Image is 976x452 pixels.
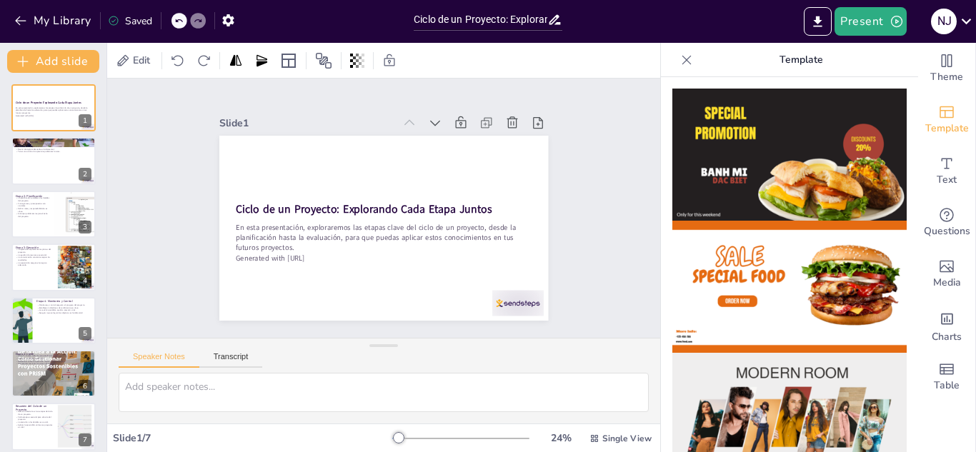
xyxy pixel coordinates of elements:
[16,197,49,202] p: La planificación establece los detalles del proyecto.
[918,146,975,197] div: Add text boxes
[16,246,54,250] p: Etapa 3: Ejecución
[16,423,54,428] p: Aplicar lo aprendido en futuros proyectos es vital.
[11,350,96,397] div: 6
[804,7,832,36] button: Export to PowerPoint
[11,403,96,450] div: 7
[79,327,91,340] div: 5
[934,378,960,393] span: Table
[931,7,957,36] button: n j
[16,357,91,360] p: Entregar resultados es esencial.
[79,221,91,233] div: 3
[16,142,91,145] p: La etapa de iniciación establece la base del proyecto.
[79,380,91,393] div: 6
[932,329,962,345] span: Charts
[918,351,975,403] div: Add a table
[918,197,975,248] div: Get real-time input from your audience
[933,275,961,291] span: Media
[16,106,91,114] p: En esta presentación, exploraremos las etapas clave del ciclo de un proyecto, desde la planificac...
[16,352,91,356] p: Etapa 5: Cierre
[414,9,547,30] input: Insert title
[16,145,91,148] p: Identificar los objetivos es crucial.
[918,300,975,351] div: Add charts and graphs
[240,156,488,250] strong: Ciclo de un Proyecto: Explorando Cada Etapa Juntos
[79,168,91,181] div: 2
[11,297,96,344] div: 5
[672,89,907,221] img: thumb-1.png
[11,137,96,184] div: 2
[11,9,97,32] button: My Library
[16,150,91,153] p: Tener una visión clara previene problemas futuros.
[931,9,957,34] div: n j
[252,70,422,137] div: Slide 1
[119,352,199,368] button: Speaker Notes
[36,308,91,311] p: La revisión periódica ayuda a prevenir crisis.
[835,7,906,36] button: Present
[108,14,152,28] div: Saved
[544,431,578,445] div: 24 %
[16,261,54,266] p: La supervisión asegura el progreso adecuado.
[16,202,49,207] p: Cronogramas y presupuestos son cruciales.
[924,224,970,239] span: Questions
[672,221,907,353] img: thumb-2.png
[930,69,963,85] span: Theme
[36,298,91,303] p: Etapa 4: Monitoreo y Control
[918,94,975,146] div: Add ready made slides
[199,352,263,368] button: Transcript
[16,139,91,144] p: Etapa 1: Iniciación
[16,421,54,424] p: La atención a los detalles es crucial.
[16,363,91,366] p: Documentar lecciones es valioso para el futuro.
[698,43,904,77] p: Template
[79,274,91,287] div: 4
[277,49,300,72] div: Layout
[16,213,49,218] p: Anticipar problemas mejora el éxito del proyecto.
[79,114,91,127] div: 1
[36,306,91,309] p: Establecer indicadores de rendimiento es clave.
[11,191,96,238] div: 3
[16,253,54,256] p: La gestión de recursos es esencial.
[79,433,91,446] div: 7
[16,256,54,261] p: La comunicación constante mejora los resultados.
[918,248,975,300] div: Add images, graphics, shapes or video
[7,50,99,73] button: Add slide
[36,303,91,306] p: Monitoreo y control aseguran el progreso del proyecto.
[16,404,54,412] p: Resumen del Ciclo de un Proyecto
[925,121,969,136] span: Template
[16,207,49,212] p: Definir roles y responsabilidades es clave.
[16,148,91,151] p: Reunir al equipo adecuado es fundamental.
[16,416,54,421] p: Cada etapa es esencial para el éxito del proyecto.
[229,176,520,296] p: En esta presentación, exploraremos las etapas clave del ciclo de un proyecto, desde la planificac...
[16,101,81,105] strong: Ciclo de un Proyecto: Explorando Cada Etapa Juntos
[16,411,54,416] p: Hemos cubierto las cinco etapas del ciclo de un proyecto.
[16,355,91,358] p: El cierre finaliza todas las actividades del proyecto.
[918,43,975,94] div: Change the overall theme
[16,360,91,363] p: Reflexionar sobre lo aprendido mejora futuros proyectos.
[11,243,96,291] div: 4
[602,433,652,444] span: Single View
[16,114,91,117] p: Generated with [URL]
[130,54,153,67] span: Edit
[113,431,392,445] div: Slide 1 / 7
[16,194,49,199] p: Etapa 2: Planificación
[11,84,96,131] div: 1
[226,205,511,306] p: Generated with [URL]
[16,248,54,253] p: La ejecución implementa los planes del proyecto.
[937,172,957,188] span: Text
[315,52,332,69] span: Position
[36,311,91,314] p: Asegurar que se logren los objetivos es fundamental.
